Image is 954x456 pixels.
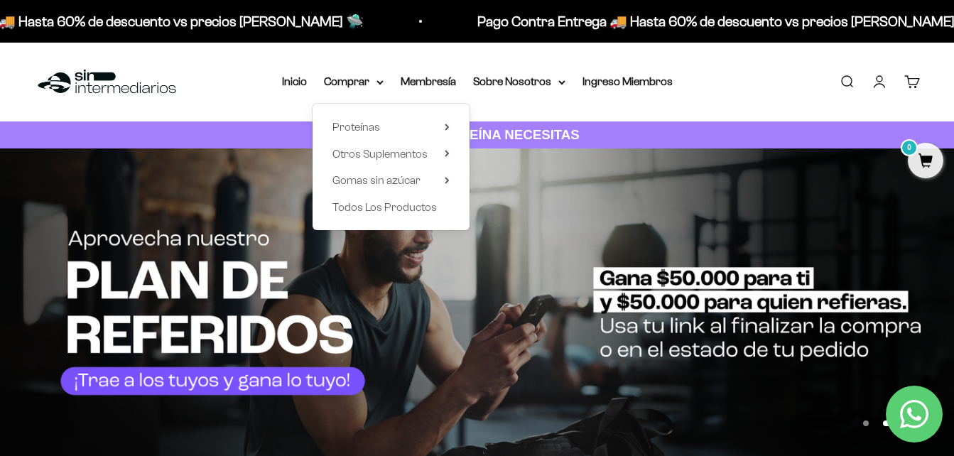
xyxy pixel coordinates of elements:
summary: Otros Suplementos [332,145,450,163]
a: Membresía [401,75,456,87]
a: Ingreso Miembros [582,75,673,87]
span: Otros Suplementos [332,148,428,160]
summary: Sobre Nosotros [473,72,565,91]
mark: 0 [901,139,918,156]
summary: Proteínas [332,118,450,136]
summary: Comprar [324,72,384,91]
span: Gomas sin azúcar [332,174,421,186]
a: Inicio [282,75,307,87]
a: Todos Los Productos [332,198,450,217]
p: Pago Contra Entrega 🚚 Hasta 60% de descuento vs precios [PERSON_NAME] 🛸 [455,10,953,33]
a: 0 [908,154,943,170]
span: Proteínas [332,121,380,133]
summary: Gomas sin azúcar [332,171,450,190]
span: Todos Los Productos [332,201,437,213]
strong: CUANTA PROTEÍNA NECESITAS [374,127,580,142]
